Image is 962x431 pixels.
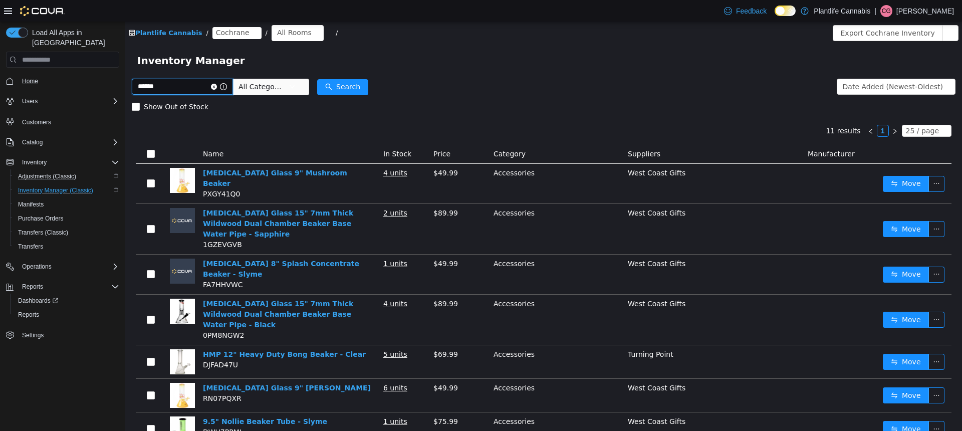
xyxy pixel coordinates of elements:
button: Users [2,94,123,108]
li: Next Page [764,103,776,115]
span: Adjustments (Classic) [18,172,76,180]
span: 0PM8NGW2 [78,310,119,318]
td: Accessories [364,357,499,391]
span: Purchase Orders [18,214,64,223]
td: Accessories [364,391,499,424]
a: Purchase Orders [14,212,68,225]
button: Inventory [2,155,123,169]
button: Reports [18,281,47,293]
a: Adjustments (Classic) [14,170,80,182]
span: Price [308,128,325,136]
button: Catalog [2,135,123,149]
span: PXGY41Q0 [78,168,115,176]
i: icon: info-circle [95,62,102,69]
a: 9.5" Nollie Beaker Tube - Slyme [78,396,202,404]
a: Customers [18,116,55,128]
span: Home [18,75,119,87]
span: Home [22,77,38,85]
span: West Coast Gifts [503,396,560,404]
a: HMP 12" Heavy Duty Bong Beaker - Clear [78,329,241,337]
nav: Complex example [6,70,119,368]
button: icon: searchSearch [192,58,243,74]
button: Inventory [18,156,51,168]
img: Red Eye Glass 15" 7mm Thick Wildwood Dual Chamber Beaker Base Water Pipe - Black hero shot [45,277,70,302]
button: icon: ellipsis [803,399,819,415]
button: Export Cochrane Inventory [707,4,818,20]
button: Catalog [18,136,47,148]
span: RN07PQXR [78,373,116,381]
span: Settings [22,331,44,339]
span: Manufacturer [682,128,730,136]
p: [PERSON_NAME] [896,5,954,17]
p: Plantlife Cannabis [814,5,870,17]
a: 1 [752,104,763,115]
span: Customers [18,115,119,128]
span: Purchase Orders [14,212,119,225]
span: Dashboards [14,295,119,307]
span: Inventory Manager [12,31,126,47]
img: HMP 12" Heavy Duty Bong Beaker - Clear hero shot [45,328,70,353]
span: Catalog [22,138,43,146]
span: Manifests [18,200,44,208]
div: All Rooms [152,4,186,19]
td: Accessories [364,233,499,273]
a: [MEDICAL_DATA] Glass 15" 7mm Thick Wildwood Dual Chamber Beaker Base Water Pipe - Black [78,278,228,307]
span: West Coast Gifts [503,147,560,155]
a: Manifests [14,198,48,210]
span: Settings [18,329,119,341]
button: icon: ellipsis [803,245,819,261]
span: CG [882,5,891,17]
li: 11 results [700,103,735,115]
td: Accessories [364,182,499,233]
span: DJFAD47U [78,339,113,347]
button: icon: swapMove [758,332,804,348]
span: Name [78,128,98,136]
u: 4 units [258,278,282,286]
button: icon: ellipsis [803,332,819,348]
button: icon: swapMove [758,366,804,382]
a: Dashboards [10,294,123,308]
span: Dashboards [18,297,58,305]
button: icon: ellipsis [803,199,819,215]
li: Previous Page [740,103,752,115]
span: Load All Apps in [GEOGRAPHIC_DATA] [28,28,119,48]
a: [MEDICAL_DATA] Glass 9" [PERSON_NAME] [78,362,246,370]
span: Transfers (Classic) [14,227,119,239]
a: Transfers (Classic) [14,227,72,239]
u: 4 units [258,147,282,155]
i: icon: down [818,62,824,69]
button: icon: ellipsis [817,4,833,20]
span: FA7HHVWC [78,259,118,267]
button: Operations [2,260,123,274]
p: | [874,5,876,17]
span: Reports [18,281,119,293]
span: $49.99 [308,238,333,246]
span: Manifests [14,198,119,210]
img: Red Eye Glass 9" Mushroom Beaker hero shot [45,146,70,171]
a: Feedback [720,1,771,21]
span: All Categories [113,60,159,70]
button: Settings [2,328,123,342]
div: Date Added (Newest-Oldest) [717,58,818,73]
span: Catalog [18,136,119,148]
td: Accessories [364,273,499,324]
span: Transfers [18,243,43,251]
button: Transfers [10,240,123,254]
span: Inventory [22,158,47,166]
input: Dark Mode [775,6,796,16]
span: Adjustments (Classic) [14,170,119,182]
span: Turning Point [503,329,548,337]
a: [MEDICAL_DATA] Glass 15" 7mm Thick Wildwood Dual Chamber Beaker Base Water Pipe - Sapphire [78,187,228,217]
span: Reports [22,283,43,291]
button: Customers [2,114,123,129]
a: Dashboards [14,295,62,307]
a: icon: shopPlantlife Cannabis [4,8,77,15]
button: icon: ellipsis [803,366,819,382]
span: 1GZEVGVB [78,219,117,227]
i: icon: shop [4,8,10,15]
i: icon: right [767,107,773,113]
button: Home [2,74,123,88]
img: Red Eye 8" Splash Concentrate Beaker - Slyme placeholder [45,237,70,262]
div: Chris Graham [880,5,892,17]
